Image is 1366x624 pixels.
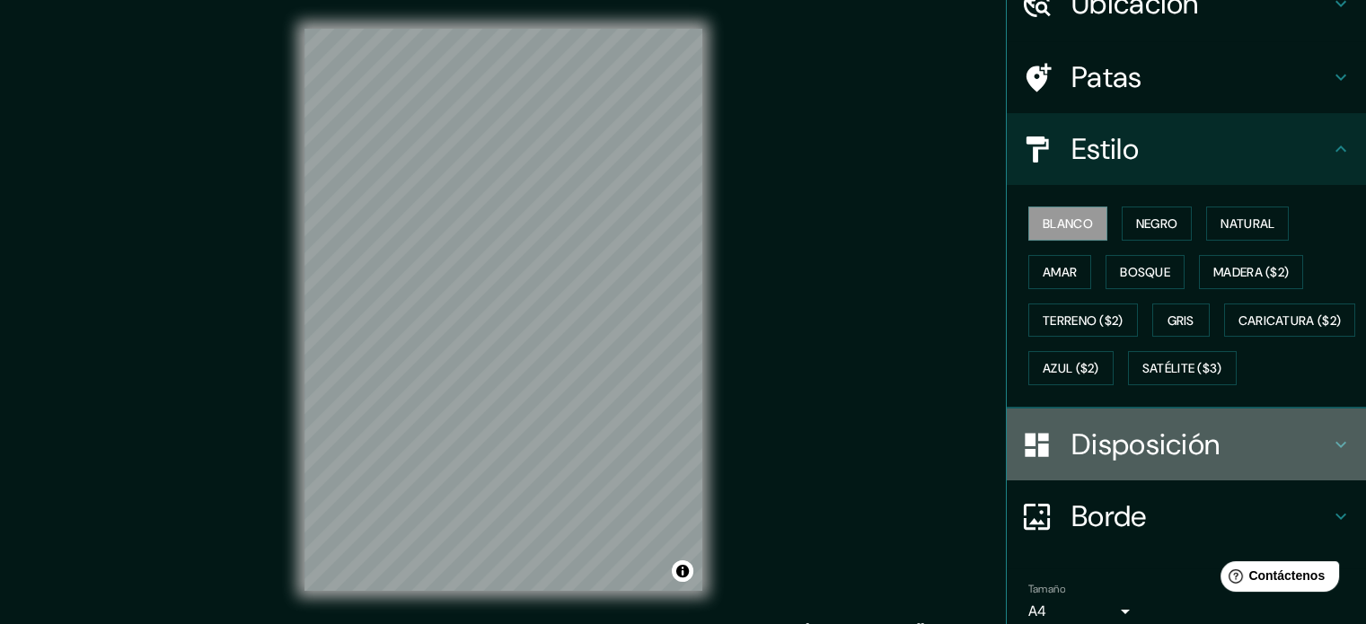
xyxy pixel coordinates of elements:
font: Natural [1221,215,1274,232]
button: Natural [1206,207,1289,241]
font: Satélite ($3) [1142,361,1222,377]
font: Estilo [1071,130,1139,168]
div: Patas [1007,41,1366,113]
button: Activar o desactivar atribución [672,560,693,582]
font: Caricatura ($2) [1238,312,1342,329]
div: Estilo [1007,113,1366,185]
button: Bosque [1106,255,1185,289]
button: Gris [1152,303,1210,338]
div: Disposición [1007,409,1366,480]
button: Blanco [1028,207,1107,241]
button: Satélite ($3) [1128,351,1237,385]
button: Terreno ($2) [1028,303,1138,338]
font: Patas [1071,58,1142,96]
button: Amar [1028,255,1091,289]
font: Negro [1136,215,1178,232]
button: Madera ($2) [1199,255,1303,289]
div: Borde [1007,480,1366,552]
font: Tamaño [1028,582,1065,596]
font: Azul ($2) [1043,361,1099,377]
button: Negro [1122,207,1193,241]
font: A4 [1028,602,1046,620]
font: Borde [1071,497,1147,535]
font: Terreno ($2) [1043,312,1124,329]
font: Blanco [1043,215,1093,232]
button: Azul ($2) [1028,351,1114,385]
button: Caricatura ($2) [1224,303,1356,338]
iframe: Lanzador de widgets de ayuda [1206,554,1346,604]
font: Amar [1043,264,1077,280]
font: Bosque [1120,264,1170,280]
font: Disposición [1071,426,1220,463]
font: Madera ($2) [1213,264,1289,280]
canvas: Mapa [304,29,702,591]
font: Gris [1168,312,1194,329]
